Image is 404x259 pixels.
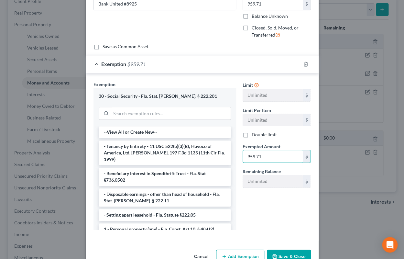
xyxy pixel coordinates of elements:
[99,141,231,165] li: - Tenancy by Entirety - 11 USC 522(b)(3)(B); Havoco of America, Ltd. [PERSON_NAME], 197 F.3d 1135...
[99,168,231,186] li: - Beneficiary Interest in Spendthrift Trust - Fla. Stat §736.0502
[252,13,288,19] label: Balance Unknown
[252,131,277,138] label: Double limit
[243,107,271,114] label: Limit Per Item
[93,82,115,87] span: Exemption
[99,223,231,235] li: 1 - Personal property (any) - Fla. Const. Art.10, § 4(a) (2)
[111,107,231,119] input: Search exemption rules...
[243,82,253,88] span: Limit
[303,89,311,101] div: $
[243,175,303,187] input: --
[243,89,303,101] input: --
[243,114,303,126] input: --
[303,175,311,187] div: $
[243,144,280,149] span: Exempted Amount
[303,150,311,163] div: $
[99,93,231,99] div: 30 - Social Security - Fla. Stat. [PERSON_NAME]. § 222.201
[101,61,126,67] span: Exemption
[103,43,148,50] label: Save as Common Asset
[382,237,398,253] div: Open Intercom Messenger
[99,188,231,207] li: - Disposable earnings - other than head of household - Fla. Stat. [PERSON_NAME]. § 222.11
[127,61,146,67] span: $959.71
[252,25,299,38] span: Closed, Sold, Moved, or Transferred
[99,126,231,138] li: --View All or Create New--
[303,114,311,126] div: $
[243,168,281,175] label: Remaining Balance
[99,209,231,221] li: - Setting apart leasehold - Fla. Statute §222.05
[243,150,303,163] input: 0.00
